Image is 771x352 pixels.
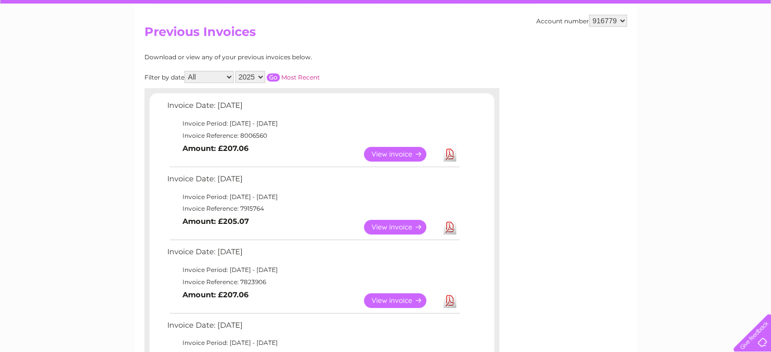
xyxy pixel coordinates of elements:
td: Invoice Reference: 7915764 [165,203,461,215]
td: Invoice Date: [DATE] [165,172,461,191]
td: Invoice Period: [DATE] - [DATE] [165,337,461,349]
td: Invoice Period: [DATE] - [DATE] [165,118,461,130]
a: Download [444,220,456,234]
a: Blog [683,43,697,51]
h2: Previous Invoices [144,25,627,44]
a: Download [444,293,456,308]
a: Energy [618,43,640,51]
b: Amount: £207.06 [182,144,248,153]
a: Telecoms [646,43,677,51]
div: Download or view any of your previous invoices below. [144,54,411,61]
td: Invoice Period: [DATE] - [DATE] [165,191,461,203]
td: Invoice Date: [DATE] [165,319,461,337]
td: Invoice Reference: 8006560 [165,130,461,142]
div: Filter by date [144,71,411,83]
a: Water [593,43,612,51]
td: Invoice Date: [DATE] [165,99,461,118]
b: Amount: £207.06 [182,290,248,299]
div: Account number [536,15,627,27]
img: logo.png [27,26,79,57]
a: 0333 014 3131 [580,5,650,18]
div: Clear Business is a trading name of Verastar Limited (registered in [GEOGRAPHIC_DATA] No. 3667643... [146,6,626,49]
a: Download [444,147,456,162]
a: Most Recent [281,73,320,81]
a: View [364,293,438,308]
a: View [364,147,438,162]
a: View [364,220,438,234]
td: Invoice Period: [DATE] - [DATE] [165,264,461,276]
td: Invoice Date: [DATE] [165,245,461,264]
a: Log out [738,43,761,51]
td: Invoice Reference: 7823906 [165,276,461,288]
a: Contact [704,43,728,51]
b: Amount: £205.07 [182,217,249,226]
